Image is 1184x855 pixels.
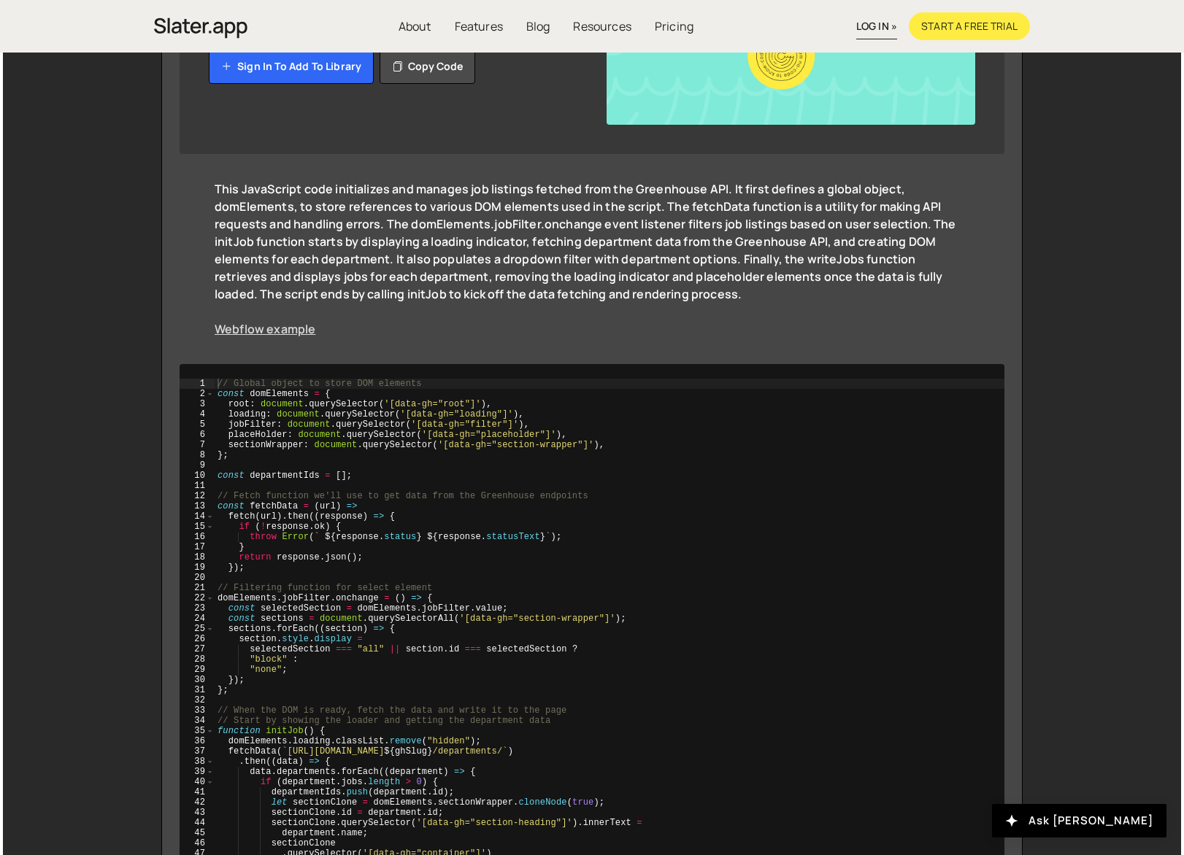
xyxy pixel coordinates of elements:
div: 16 [180,532,215,542]
a: Sign in to add to library [209,49,374,84]
div: 25 [180,624,215,634]
div: 23 [180,603,215,614]
div: 35 [180,726,215,736]
div: 32 [180,695,215,705]
div: 20 [180,573,215,583]
div: This JavaScript code initializes and manages job listings fetched from the Greenhouse API. It fir... [215,180,969,303]
div: 22 [180,593,215,603]
div: 21 [180,583,215,593]
div: 43 [180,808,215,818]
a: Pricing [643,12,705,40]
a: Resources [561,12,642,40]
a: Features [443,12,515,40]
div: 13 [180,501,215,511]
div: 10 [180,471,215,481]
div: 44 [180,818,215,828]
div: 3 [180,399,215,409]
img: Slater is an modern coding environment with an inbuilt AI tool. Get custom code quickly with no c... [154,14,247,42]
div: 41 [180,787,215,797]
div: 33 [180,705,215,716]
div: 34 [180,716,215,726]
div: 26 [180,634,215,644]
div: 6 [180,430,215,440]
div: 42 [180,797,215,808]
div: 19 [180,562,215,573]
div: 14 [180,511,215,522]
div: 40 [180,777,215,787]
button: Ask [PERSON_NAME] [992,804,1166,837]
div: 7 [180,440,215,450]
div: 8 [180,450,215,460]
div: 31 [180,685,215,695]
div: 36 [180,736,215,746]
div: 39 [180,767,215,777]
div: 30 [180,675,215,685]
div: 27 [180,644,215,654]
div: 5 [180,419,215,430]
a: About [387,12,443,40]
div: 17 [180,542,215,552]
div: 2 [180,389,215,399]
div: 15 [180,522,215,532]
a: Webflow example [215,321,315,337]
a: home [154,10,247,42]
div: 37 [180,746,215,757]
div: 12 [180,491,215,501]
a: Blog [515,12,562,40]
button: Copy code [380,49,475,84]
div: 24 [180,614,215,624]
div: 45 [180,828,215,838]
div: 38 [180,757,215,767]
div: 1 [180,379,215,389]
div: 11 [180,481,215,491]
div: 28 [180,654,215,665]
a: Start a free trial [909,12,1030,40]
div: 4 [180,409,215,419]
div: 46 [180,838,215,848]
div: 29 [180,665,215,675]
div: 9 [180,460,215,471]
a: log in » [856,14,897,39]
div: 18 [180,552,215,562]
